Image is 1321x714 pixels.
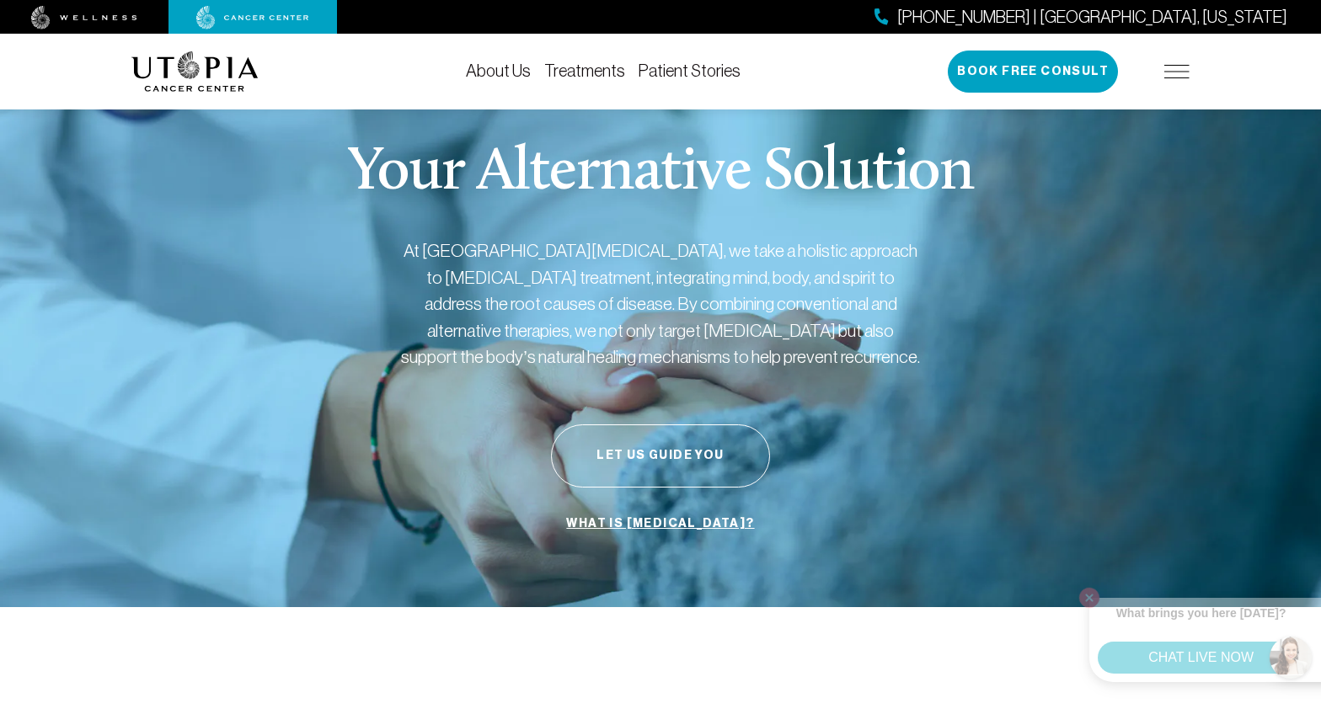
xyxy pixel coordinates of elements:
[544,61,625,80] a: Treatments
[551,424,770,488] button: Let Us Guide You
[948,51,1118,93] button: Book Free Consult
[562,508,758,540] a: What is [MEDICAL_DATA]?
[196,6,309,29] img: cancer center
[874,5,1287,29] a: [PHONE_NUMBER] | [GEOGRAPHIC_DATA], [US_STATE]
[399,237,922,370] p: At [GEOGRAPHIC_DATA][MEDICAL_DATA], we take a holistic approach to [MEDICAL_DATA] treatment, inte...
[1164,65,1190,78] img: icon-hamburger
[639,61,741,80] a: Patient Stories
[347,143,973,204] p: Your Alternative Solution
[897,5,1287,29] span: [PHONE_NUMBER] | [GEOGRAPHIC_DATA], [US_STATE]
[31,6,137,29] img: wellness
[466,61,531,80] a: About Us
[131,51,259,92] img: logo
